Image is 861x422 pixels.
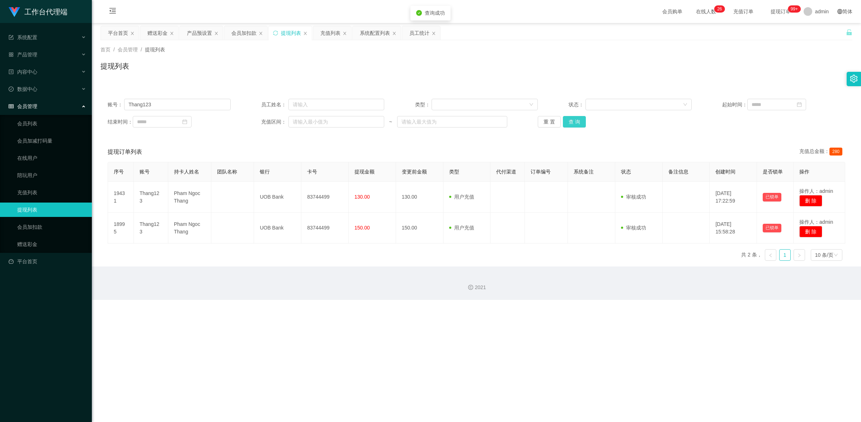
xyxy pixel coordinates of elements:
[343,31,347,36] i: 图标: close
[496,169,516,175] span: 代付渠道
[231,26,257,40] div: 会员加扣款
[134,182,168,213] td: Thang123
[261,101,288,108] span: 员工姓名：
[397,116,507,127] input: 请输入最大值为
[174,169,199,175] span: 持卡人姓名
[692,9,720,14] span: 在线人数
[402,169,427,175] span: 变更前金额
[767,9,794,14] span: 提现订单
[260,169,270,175] span: 银行
[850,75,858,83] i: 图标: setting
[17,203,86,217] a: 提现列表
[574,169,594,175] span: 系统备注
[829,148,842,156] span: 280
[714,5,725,13] sup: 26
[9,104,14,109] i: 图标: table
[100,47,110,52] span: 首页
[9,9,67,14] a: 工作台代理端
[9,103,37,109] span: 会员管理
[531,169,551,175] span: 订单编号
[301,213,349,244] td: 83744499
[799,188,833,194] span: 操作人：admin
[794,249,805,261] li: 下一页
[273,31,278,36] i: 图标: sync
[416,10,422,16] i: icon: check-circle
[799,219,833,225] span: 操作人：admin
[124,99,230,110] input: 请输入
[815,250,833,260] div: 10 条/页
[717,5,720,13] p: 2
[834,253,838,258] i: 图标: down
[763,193,781,201] button: 已锁单
[113,47,115,52] span: /
[396,182,443,213] td: 130.00
[98,284,855,291] div: 2021
[281,26,301,40] div: 提现列表
[217,169,237,175] span: 团队名称
[108,148,142,156] span: 提现订单列表
[108,26,128,40] div: 平台首页
[303,31,307,36] i: 图标: close
[799,148,845,156] div: 充值总金额：
[799,169,809,175] span: 操作
[147,26,168,40] div: 赠送彩金
[254,182,301,213] td: UOB Bank
[432,31,436,36] i: 图标: close
[320,26,340,40] div: 充值列表
[187,26,212,40] div: 产品预设置
[108,118,133,126] span: 结束时间：
[307,169,317,175] span: 卡号
[797,102,802,107] i: 图标: calendar
[715,169,735,175] span: 创建时间
[9,69,14,74] i: 图标: profile
[837,9,842,14] i: 图标: global
[168,213,211,244] td: Pham Ngoc Thang
[214,31,218,36] i: 图标: close
[140,169,150,175] span: 账号
[621,225,646,231] span: 审核成功
[108,101,124,108] span: 账号：
[710,182,757,213] td: [DATE] 17:22:59
[683,102,687,107] i: 图标: down
[797,253,801,258] i: 图标: right
[17,185,86,200] a: 充值列表
[538,116,561,127] button: 重 置
[529,102,533,107] i: 图标: down
[354,194,370,200] span: 130.00
[768,253,773,258] i: 图标: left
[563,116,586,127] button: 查 询
[720,5,722,13] p: 6
[301,182,349,213] td: 83744499
[846,29,852,36] i: 图标: unlock
[9,86,37,92] span: 数据中心
[9,254,86,269] a: 图标: dashboard平台首页
[741,249,762,261] li: 共 2 条，
[449,194,474,200] span: 用户充值
[145,47,165,52] span: 提现列表
[780,250,790,260] a: 1
[118,47,138,52] span: 会员管理
[621,194,646,200] span: 审核成功
[449,225,474,231] span: 用户充值
[722,101,747,108] span: 起始时间：
[134,213,168,244] td: Thang123
[182,119,187,124] i: 图标: calendar
[17,116,86,131] a: 会员列表
[779,249,791,261] li: 1
[261,118,288,126] span: 充值区间：
[9,7,20,17] img: logo.9652507e.png
[360,26,390,40] div: 系统配置列表
[799,195,822,207] button: 删 除
[9,52,14,57] i: 图标: appstore-o
[392,31,396,36] i: 图标: close
[765,249,776,261] li: 上一页
[17,168,86,182] a: 陪玩用户
[168,182,211,213] td: Pham Ngoc Thang
[17,134,86,148] a: 会员加减打码量
[9,35,14,40] i: 图标: form
[788,5,801,13] sup: 1039
[799,226,822,237] button: 删 除
[130,31,135,36] i: 图标: close
[17,237,86,251] a: 赠送彩金
[9,34,37,40] span: 系统配置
